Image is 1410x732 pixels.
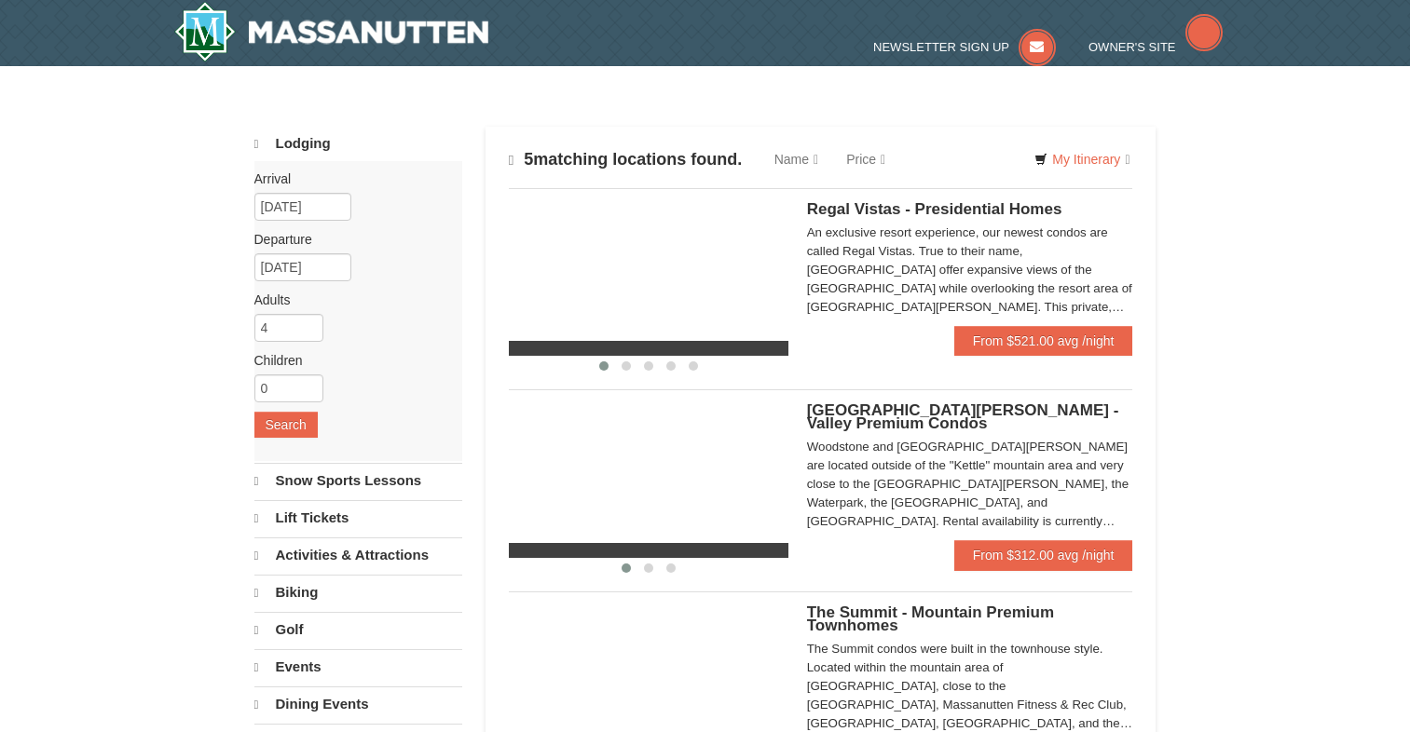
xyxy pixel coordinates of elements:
[873,40,1009,54] span: Newsletter Sign Up
[807,401,1119,432] span: [GEOGRAPHIC_DATA][PERSON_NAME] - Valley Premium Condos
[254,230,448,249] label: Departure
[873,40,1056,54] a: Newsletter Sign Up
[254,612,462,647] a: Golf
[254,127,462,161] a: Lodging
[174,2,489,61] a: Massanutten Resort
[254,412,318,438] button: Search
[174,2,489,61] img: Massanutten Resort Logo
[254,649,462,685] a: Events
[254,169,448,188] label: Arrival
[254,463,462,498] a: Snow Sports Lessons
[807,224,1133,317] div: An exclusive resort experience, our newest condos are called Regal Vistas. True to their name, [G...
[254,500,462,535] a: Lift Tickets
[832,141,899,178] a: Price
[254,351,448,370] label: Children
[1022,145,1142,173] a: My Itinerary
[1088,40,1176,54] span: Owner's Site
[954,326,1133,356] a: From $521.00 avg /night
[254,575,462,610] a: Biking
[807,438,1133,531] div: Woodstone and [GEOGRAPHIC_DATA][PERSON_NAME] are located outside of the "Kettle" mountain area an...
[254,537,462,573] a: Activities & Attractions
[1088,40,1223,54] a: Owner's Site
[254,686,462,722] a: Dining Events
[760,141,832,178] a: Name
[807,200,1062,218] span: Regal Vistas - Presidential Homes
[807,603,1054,634] span: The Summit - Mountain Premium Townhomes
[954,540,1133,570] a: From $312.00 avg /night
[254,291,448,309] label: Adults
